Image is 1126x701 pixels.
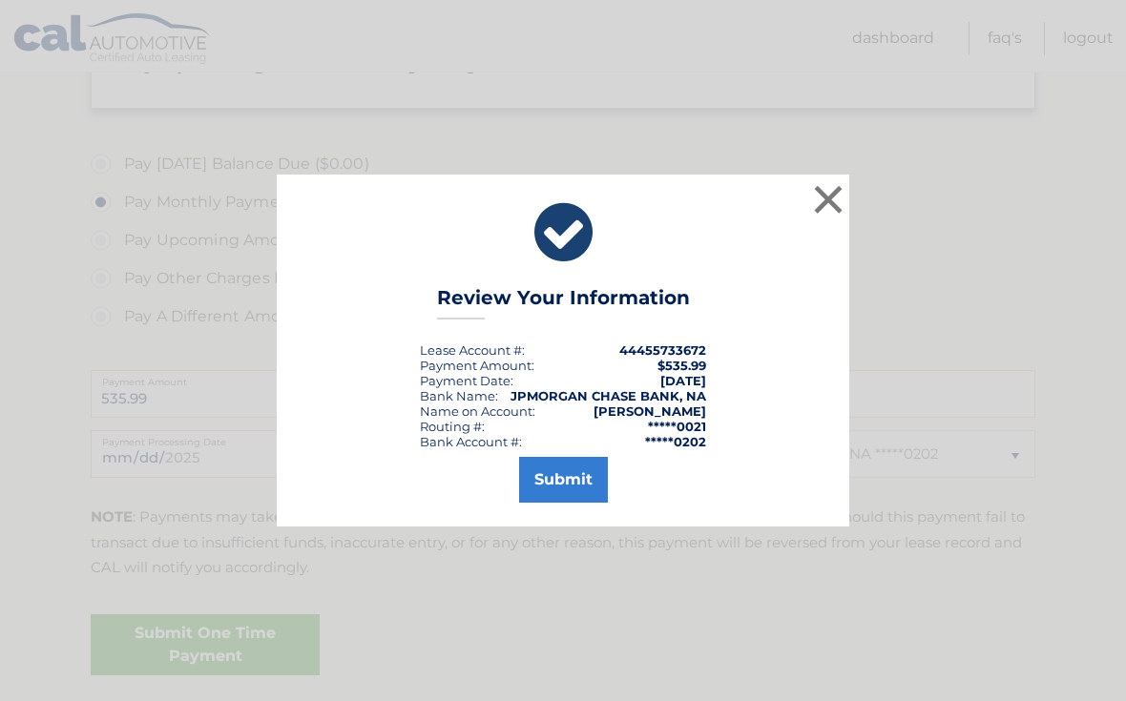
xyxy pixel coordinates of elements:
div: Routing #: [420,419,485,434]
strong: [PERSON_NAME] [594,403,706,419]
button: Submit [519,457,608,503]
span: Payment Date [420,373,511,388]
strong: 44455733672 [619,342,706,358]
strong: JPMORGAN CHASE BANK, NA [511,388,706,403]
div: Bank Name: [420,388,498,403]
div: Lease Account #: [420,342,525,358]
div: Bank Account #: [420,434,522,449]
div: Name on Account: [420,403,535,419]
div: Payment Amount: [420,358,534,373]
button: × [809,180,847,218]
div: : [420,373,513,388]
span: [DATE] [660,373,706,388]
h3: Review Your Information [437,286,690,320]
span: $535.99 [657,358,706,373]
